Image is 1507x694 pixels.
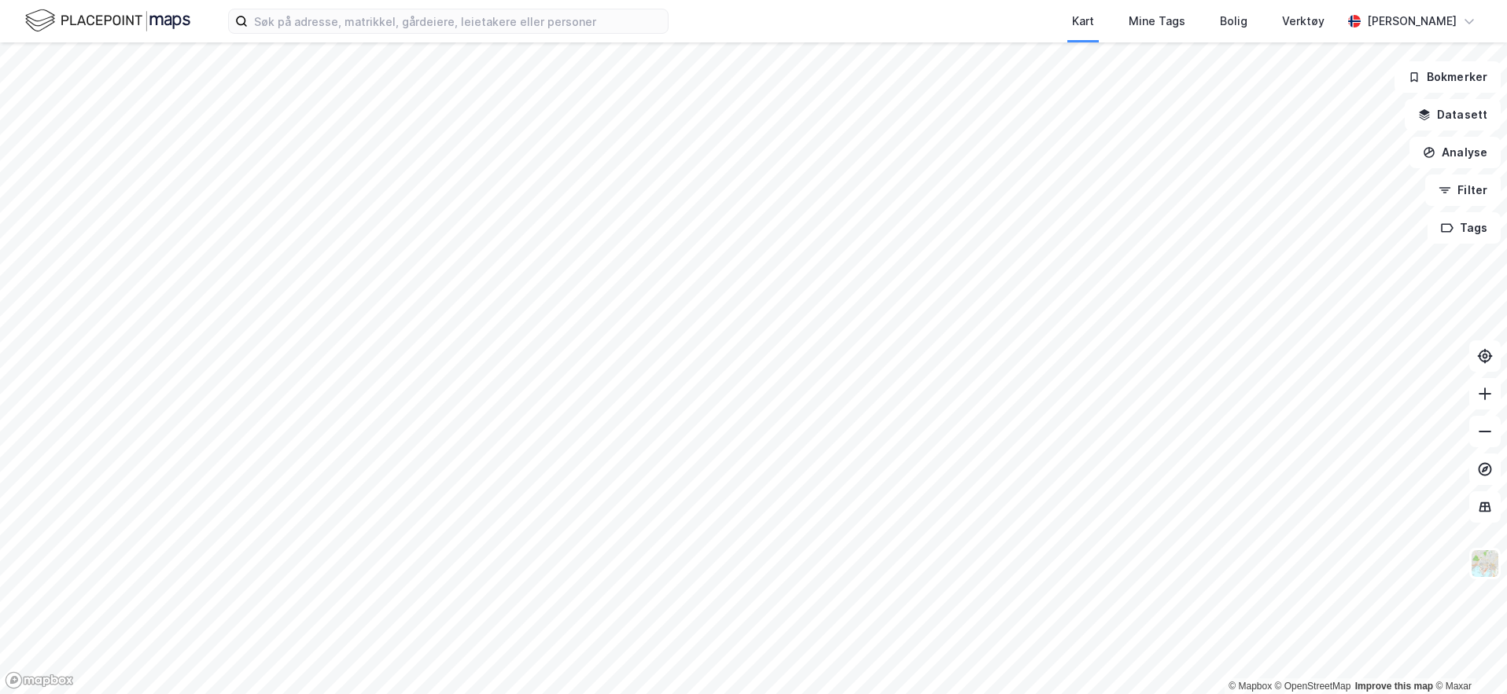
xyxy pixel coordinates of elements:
[1425,174,1501,206] button: Filter
[1282,12,1325,31] div: Verktøy
[25,7,190,35] img: logo.f888ab2527a4732fd821a326f86c7f29.svg
[1229,681,1272,692] a: Mapbox
[1409,137,1501,168] button: Analyse
[1367,12,1457,31] div: [PERSON_NAME]
[1072,12,1094,31] div: Kart
[5,671,74,689] a: Mapbox homepage
[1428,619,1507,694] iframe: Chat Widget
[1428,212,1501,244] button: Tags
[1428,619,1507,694] div: Kontrollprogram for chat
[1275,681,1351,692] a: OpenStreetMap
[248,9,668,33] input: Søk på adresse, matrikkel, gårdeiere, leietakere eller personer
[1395,61,1501,93] button: Bokmerker
[1129,12,1185,31] div: Mine Tags
[1220,12,1247,31] div: Bolig
[1355,681,1433,692] a: Improve this map
[1405,99,1501,130] button: Datasett
[1470,549,1500,578] img: Z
